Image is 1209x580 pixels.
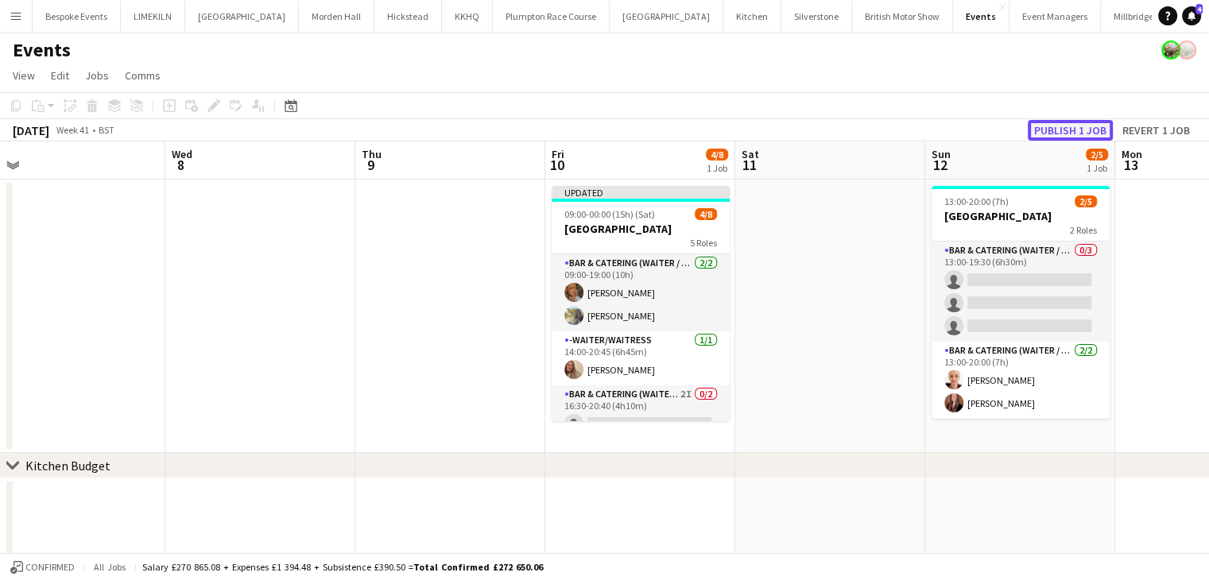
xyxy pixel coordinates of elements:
[121,1,185,32] button: LIMEKILN
[118,65,167,86] a: Comms
[8,559,77,576] button: Confirmed
[13,122,49,138] div: [DATE]
[953,1,1009,32] button: Events
[13,38,71,62] h1: Events
[932,242,1110,342] app-card-role: Bar & Catering (Waiter / waitress)0/313:00-19:30 (6h30m)
[125,68,161,83] span: Comms
[299,1,374,32] button: Morden Hall
[13,68,35,83] span: View
[690,237,717,249] span: 5 Roles
[1116,120,1196,141] button: Revert 1 job
[549,156,564,174] span: 10
[1177,41,1196,60] app-user-avatar: Staffing Manager
[706,149,728,160] span: 4/8
[413,561,543,573] span: Total Confirmed £272 650.06
[362,147,382,161] span: Thu
[25,458,110,474] div: Kitchen Budget
[742,147,759,161] span: Sat
[695,208,717,220] span: 4/8
[25,562,75,573] span: Confirmed
[932,186,1110,419] app-job-card: 13:00-20:00 (7h)2/5[GEOGRAPHIC_DATA]2 RolesBar & Catering (Waiter / waitress)0/313:00-19:30 (6h30...
[1087,162,1107,174] div: 1 Job
[99,124,114,136] div: BST
[169,156,192,174] span: 8
[1075,195,1097,207] span: 2/5
[52,124,92,136] span: Week 41
[932,147,951,161] span: Sun
[172,147,192,161] span: Wed
[33,1,121,32] button: Bespoke Events
[723,1,781,32] button: Kitchen
[564,208,655,220] span: 09:00-00:00 (15h) (Sat)
[1070,224,1097,236] span: 2 Roles
[91,561,129,573] span: All jobs
[142,561,543,573] div: Salary £270 865.08 + Expenses £1 394.48 + Subsistence £390.50 =
[610,1,723,32] button: [GEOGRAPHIC_DATA]
[1119,156,1142,174] span: 13
[929,156,951,174] span: 12
[85,68,109,83] span: Jobs
[79,65,115,86] a: Jobs
[932,209,1110,223] h3: [GEOGRAPHIC_DATA]
[493,1,610,32] button: Plumpton Race Course
[1195,4,1203,14] span: 4
[1182,6,1201,25] a: 4
[1101,1,1191,32] button: Millbridge Court
[552,186,730,199] div: Updated
[552,385,730,462] app-card-role: Bar & Catering (Waiter / waitress)2I0/216:30-20:40 (4h10m)
[185,1,299,32] button: [GEOGRAPHIC_DATA]
[552,222,730,236] h3: [GEOGRAPHIC_DATA]
[6,65,41,86] a: View
[1028,120,1113,141] button: Publish 1 job
[707,162,727,174] div: 1 Job
[781,1,852,32] button: Silverstone
[359,156,382,174] span: 9
[932,342,1110,419] app-card-role: Bar & Catering (Waiter / waitress)2/213:00-20:00 (7h)[PERSON_NAME][PERSON_NAME]
[51,68,69,83] span: Edit
[374,1,442,32] button: Hickstead
[442,1,493,32] button: KKHQ
[552,331,730,385] app-card-role: -Waiter/Waitress1/114:00-20:45 (6h45m)[PERSON_NAME]
[552,186,730,421] app-job-card: Updated09:00-00:00 (15h) (Sat)4/8[GEOGRAPHIC_DATA]5 RolesBar & Catering (Waiter / waitress)2/209:...
[45,65,76,86] a: Edit
[1086,149,1108,160] span: 2/5
[552,147,564,161] span: Fri
[852,1,953,32] button: British Motor Show
[1009,1,1101,32] button: Event Managers
[1161,41,1180,60] app-user-avatar: Staffing Manager
[944,195,1009,207] span: 13:00-20:00 (7h)
[1122,147,1142,161] span: Mon
[739,156,759,174] span: 11
[552,254,730,331] app-card-role: Bar & Catering (Waiter / waitress)2/209:00-19:00 (10h)[PERSON_NAME][PERSON_NAME]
